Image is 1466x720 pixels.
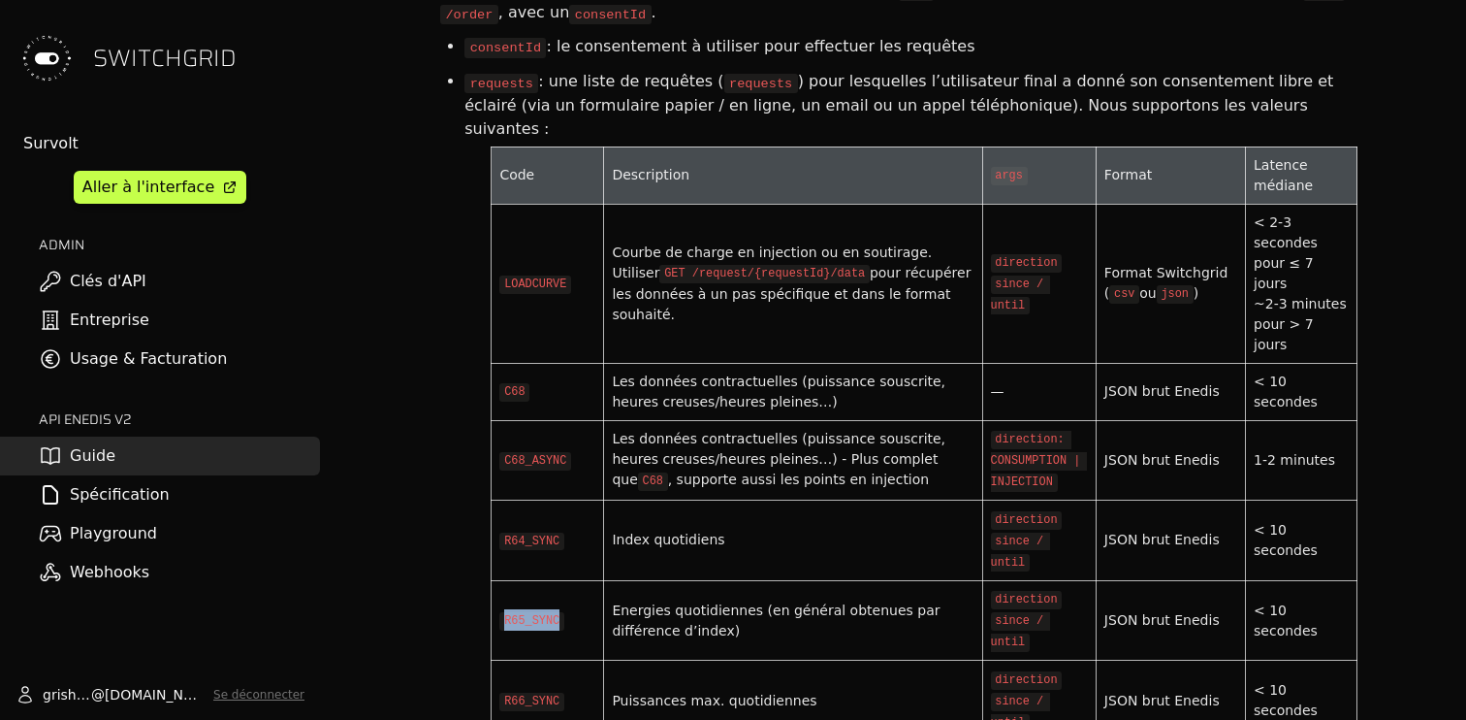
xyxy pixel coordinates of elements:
[612,429,973,491] div: Les données contractuelles (puissance souscrite, heures creuses/heures pleines…) - Plus complet q...
[612,601,973,641] div: Energies quotidiennes (en général obtenues par différence d’index)
[82,176,214,199] div: Aller à l'interface
[499,612,564,631] code: R65_SYNC
[612,165,973,185] div: Description
[440,5,498,24] code: /order
[1254,372,1349,412] div: < 10 secondes
[991,511,1063,530] code: direction
[724,74,798,93] code: requests
[1104,263,1237,305] div: Format Switchgrid ( ou )
[1104,691,1237,711] div: JSON brut Enedis
[499,452,571,471] code: C68_ASYNC
[569,5,651,24] code: consentId
[23,132,320,155] div: Survolt
[1254,155,1349,196] div: Latence médiane
[991,167,1028,185] code: args
[991,612,1051,652] code: since / until
[464,29,974,64] li: : le consentement à utiliser pour effectuer les requêtes
[16,27,78,89] img: Switchgrid Logo
[91,685,105,704] span: @
[638,473,668,491] code: C68
[464,38,546,57] code: consentId
[1104,165,1237,185] div: Format
[1109,285,1139,304] code: csv
[39,409,320,429] h2: API ENEDIS v2
[991,671,1063,690] code: direction
[39,235,320,254] h2: ADMIN
[499,165,595,185] div: Code
[612,372,973,412] div: Les données contractuelles (puissance souscrite, heures creuses/heures pleines…)
[499,383,529,402] code: C68
[1254,601,1349,641] div: < 10 secondes
[43,685,91,704] span: grishjan
[464,74,538,93] code: requests
[991,431,1088,491] code: direction: CONSUMPTION | INJECTION
[1104,610,1237,631] div: JSON brut Enedis
[612,691,973,711] div: Puissances max. quotidiennes
[499,533,564,551] code: R64_SYNC
[612,530,973,550] div: Index quotidiens
[1254,450,1349,471] div: 1-2 minutes
[1104,530,1237,550] div: JSON brut Enedis
[1157,285,1194,304] code: json
[659,265,869,283] code: GET /request/{requestId}/data
[991,533,1051,573] code: since / until
[991,591,1063,609] code: direction
[612,243,973,325] div: Courbe de charge en injection ou en soutirage. Utiliser pour récupérer les données à un pas spéci...
[499,693,564,711] code: R66_SYNC
[93,43,237,74] span: SWITCHGRID
[991,276,1051,315] code: since / until
[74,171,246,204] a: Aller à l'interface
[1254,520,1349,561] div: < 10 secondes
[1104,381,1237,402] div: JSON brut Enedis
[464,64,1357,146] li: : une liste de requêtes ( ) pour lesquelles l’utilisateur final a donné son consentement libre et...
[991,254,1063,273] code: direction
[991,381,1088,402] div: —
[213,687,304,703] button: Se déconnecter
[499,276,571,294] code: LOADCURVE
[1254,213,1349,355] div: < 2-3 secondes pour ≤ 7 jours ~2-3 minutes pour > 7 jours
[1104,450,1237,471] div: JSON brut Enedis
[105,685,206,704] span: [DOMAIN_NAME]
